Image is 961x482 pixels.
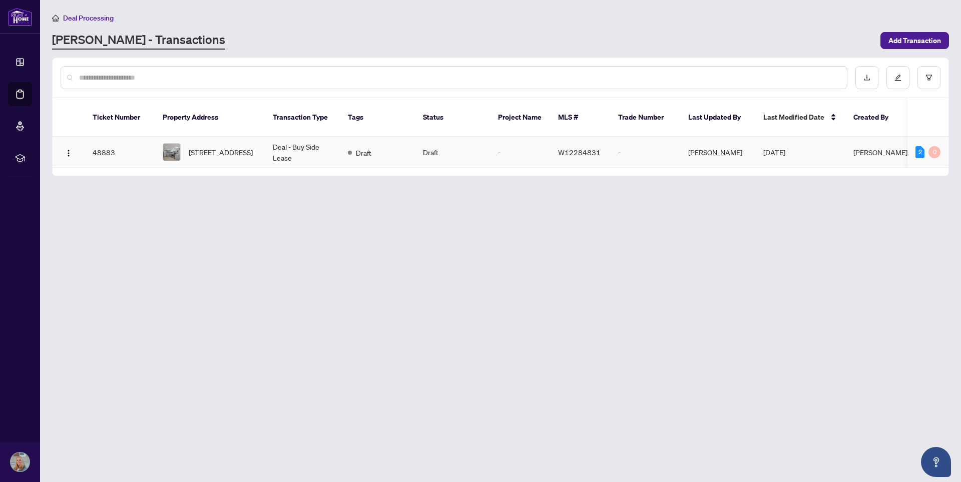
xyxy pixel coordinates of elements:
[917,66,940,89] button: filter
[490,98,550,137] th: Project Name
[63,14,114,23] span: Deal Processing
[610,98,680,137] th: Trade Number
[415,137,490,168] td: Draft
[886,66,909,89] button: edit
[52,15,59,22] span: home
[490,137,550,168] td: -
[85,98,155,137] th: Ticket Number
[680,137,755,168] td: [PERSON_NAME]
[928,146,940,158] div: 0
[925,74,932,81] span: filter
[85,137,155,168] td: 48883
[265,98,340,137] th: Transaction Type
[855,66,878,89] button: download
[155,98,265,137] th: Property Address
[550,98,610,137] th: MLS #
[921,447,951,477] button: Open asap
[863,74,870,81] span: download
[65,149,73,157] img: Logo
[163,144,180,161] img: thumbnail-img
[61,144,77,160] button: Logo
[52,32,225,50] a: [PERSON_NAME] - Transactions
[915,146,924,158] div: 2
[680,98,755,137] th: Last Updated By
[415,98,490,137] th: Status
[880,32,949,49] button: Add Transaction
[11,452,30,471] img: Profile Icon
[845,98,905,137] th: Created By
[558,148,601,157] span: W12284831
[763,112,824,123] span: Last Modified Date
[888,33,941,49] span: Add Transaction
[894,74,901,81] span: edit
[265,137,340,168] td: Deal - Buy Side Lease
[853,148,907,157] span: [PERSON_NAME]
[610,137,680,168] td: -
[356,147,371,158] span: Draft
[8,8,32,26] img: logo
[763,148,785,157] span: [DATE]
[755,98,845,137] th: Last Modified Date
[189,147,253,158] span: [STREET_ADDRESS]
[340,98,415,137] th: Tags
